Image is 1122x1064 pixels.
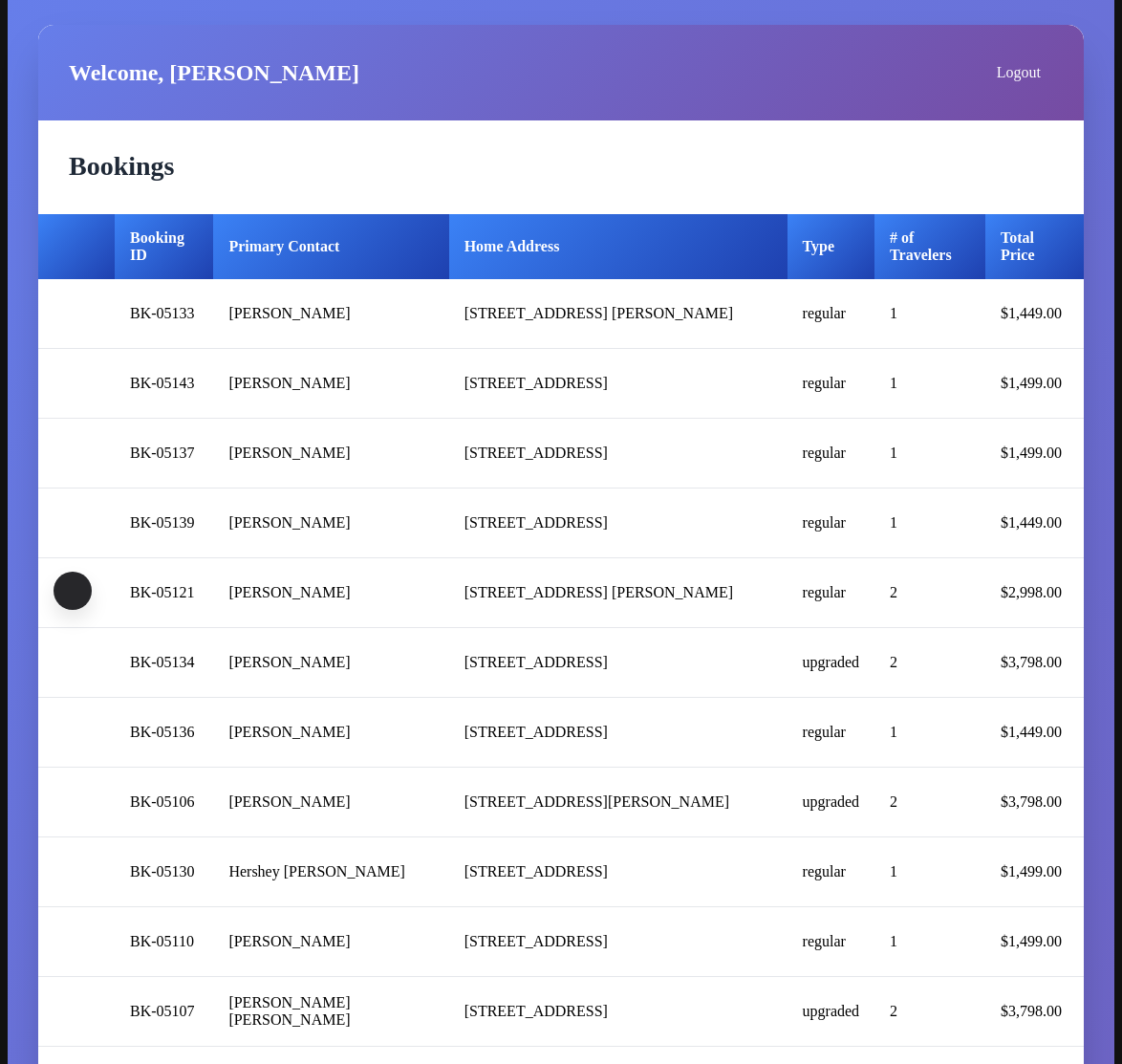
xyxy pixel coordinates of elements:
td: [PERSON_NAME] [213,768,448,837]
td: $1,449.00 [985,698,1084,768]
th: Total Price [985,214,1084,279]
td: [PERSON_NAME] [213,907,448,977]
td: [PERSON_NAME] [213,349,448,419]
td: BK-05134 [115,628,213,698]
th: Home Address [449,214,788,279]
td: [STREET_ADDRESS] [449,977,788,1047]
td: BK-05107 [115,977,213,1047]
td: BK-05110 [115,907,213,977]
td: BK-05139 [115,489,213,558]
td: $1,499.00 [985,349,1084,419]
td: regular [788,349,875,419]
td: [STREET_ADDRESS] [449,419,788,489]
td: $3,798.00 [985,768,1084,837]
td: regular [788,907,875,977]
th: Primary Contact [213,214,448,279]
td: BK-05136 [115,698,213,768]
td: 2 [874,977,985,1047]
span: Logout [997,64,1041,81]
button: Logout [977,55,1053,90]
td: Hershey [PERSON_NAME] [213,837,448,907]
td: [STREET_ADDRESS] [449,698,788,768]
td: [STREET_ADDRESS] [PERSON_NAME] [449,279,788,349]
td: BK-05106 [115,768,213,837]
td: [STREET_ADDRESS] [449,349,788,419]
td: $1,499.00 [985,837,1084,907]
td: [STREET_ADDRESS] [449,489,788,558]
th: Type [788,214,875,279]
td: [PERSON_NAME] [213,279,448,349]
td: 1 [874,907,985,977]
td: [STREET_ADDRESS] [PERSON_NAME] [449,558,788,628]
th: # of Travelers [874,214,985,279]
td: [PERSON_NAME] [PERSON_NAME] [213,977,448,1047]
td: [PERSON_NAME] [213,698,448,768]
td: [STREET_ADDRESS] [449,628,788,698]
td: $1,499.00 [985,419,1084,489]
td: regular [788,558,875,628]
td: $1,449.00 [985,279,1084,349]
span: Welcome, [PERSON_NAME] [69,60,359,86]
td: upgraded [788,977,875,1047]
td: BK-05137 [115,419,213,489]
td: $3,798.00 [985,977,1084,1047]
td: BK-05121 [115,558,213,628]
td: $3,798.00 [985,628,1084,698]
td: upgraded [788,768,875,837]
td: BK-05130 [115,837,213,907]
td: regular [788,489,875,558]
td: 1 [874,698,985,768]
td: BK-05133 [115,279,213,349]
h2: Bookings [69,151,1053,182]
td: 1 [874,489,985,558]
td: 2 [874,768,985,837]
td: $2,998.00 [985,558,1084,628]
td: [PERSON_NAME] [213,628,448,698]
td: [PERSON_NAME] [213,558,448,628]
td: 1 [874,279,985,349]
td: $1,449.00 [985,489,1084,558]
td: [STREET_ADDRESS][PERSON_NAME] [449,768,788,837]
td: regular [788,837,875,907]
th: Booking ID [115,214,213,279]
td: regular [788,279,875,349]
td: [PERSON_NAME] [213,419,448,489]
td: [PERSON_NAME] [213,489,448,558]
td: 1 [874,419,985,489]
td: BK-05143 [115,349,213,419]
td: regular [788,419,875,489]
td: upgraded [788,628,875,698]
td: $1,499.00 [985,907,1084,977]
td: 2 [874,628,985,698]
td: [STREET_ADDRESS] [449,907,788,977]
td: 2 [874,558,985,628]
td: [STREET_ADDRESS] [449,837,788,907]
td: 1 [874,349,985,419]
td: regular [788,698,875,768]
td: 1 [874,837,985,907]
